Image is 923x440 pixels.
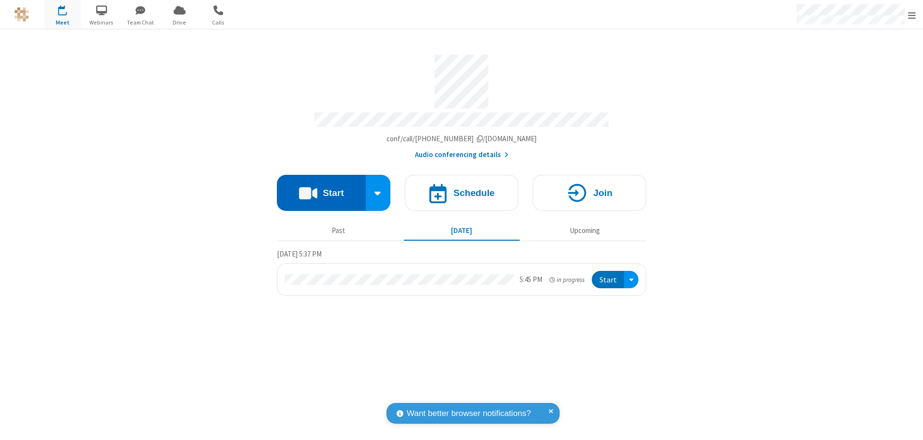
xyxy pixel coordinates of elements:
[387,134,537,143] span: Copy my meeting room link
[14,7,29,22] img: QA Selenium DO NOT DELETE OR CHANGE
[407,407,531,420] span: Want better browser notifications?
[123,18,159,27] span: Team Chat
[200,18,237,27] span: Calls
[162,18,198,27] span: Drive
[323,188,344,197] h4: Start
[592,271,624,289] button: Start
[593,188,612,197] h4: Join
[405,175,518,211] button: Schedule
[899,415,916,433] iframe: Chat
[277,248,646,296] section: Today's Meetings
[527,221,643,240] button: Upcoming
[277,175,366,211] button: Start
[366,175,391,211] div: Start conference options
[453,188,495,197] h4: Schedule
[624,271,638,289] div: Open menu
[549,275,585,284] em: in progress
[281,221,397,240] button: Past
[277,48,646,160] section: Account details
[520,274,542,285] div: 5:45 PM
[277,249,322,258] span: [DATE] 5:37 PM
[65,5,71,12] div: 1
[415,149,509,160] button: Audio conferencing details
[533,175,646,211] button: Join
[45,18,81,27] span: Meet
[404,221,520,240] button: [DATE]
[387,134,537,145] button: Copy my meeting room linkCopy my meeting room link
[84,18,120,27] span: Webinars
